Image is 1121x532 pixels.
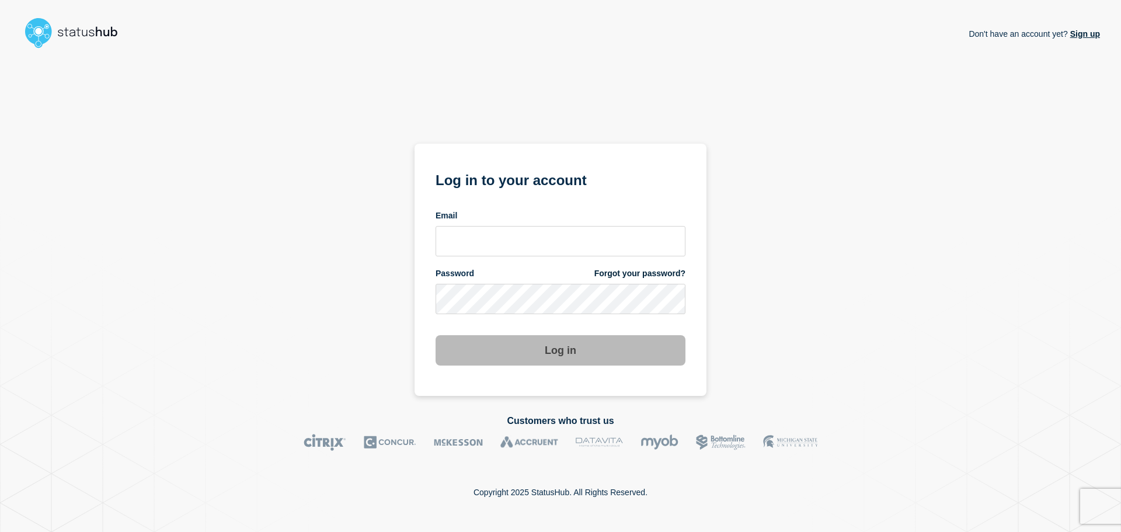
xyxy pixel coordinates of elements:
[436,210,457,221] span: Email
[434,434,483,451] img: McKesson logo
[21,416,1100,426] h2: Customers who trust us
[640,434,678,451] img: myob logo
[436,168,685,190] h1: Log in to your account
[436,284,685,314] input: password input
[304,434,346,451] img: Citrix logo
[594,268,685,279] a: Forgot your password?
[364,434,416,451] img: Concur logo
[1068,29,1100,39] a: Sign up
[696,434,746,451] img: Bottomline logo
[500,434,558,451] img: Accruent logo
[969,20,1100,48] p: Don't have an account yet?
[576,434,623,451] img: DataVita logo
[474,488,647,497] p: Copyright 2025 StatusHub. All Rights Reserved.
[436,335,685,366] button: Log in
[436,268,474,279] span: Password
[763,434,817,451] img: MSU logo
[436,226,685,256] input: email input
[21,14,132,51] img: StatusHub logo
